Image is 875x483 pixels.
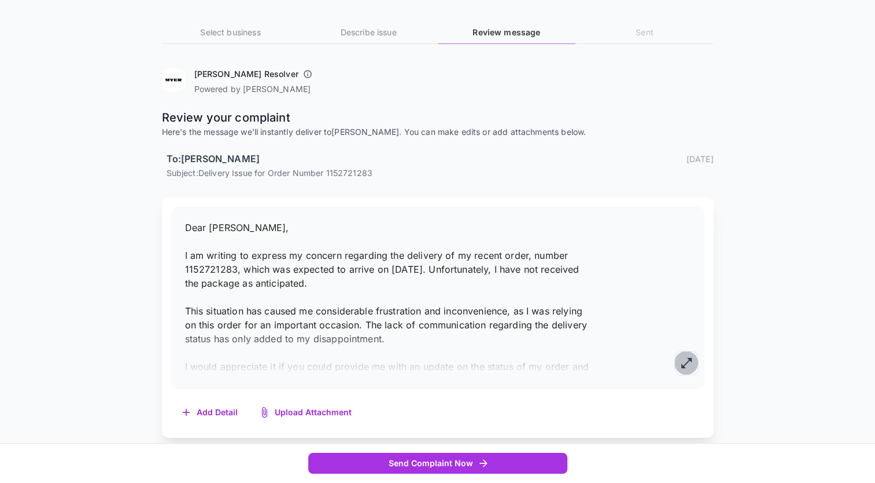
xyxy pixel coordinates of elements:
[686,153,714,165] p: [DATE]
[194,68,298,80] h6: [PERSON_NAME] Resolver
[167,152,260,167] h6: To: [PERSON_NAME]
[167,167,714,179] p: Subject: Delivery Issue for Order Number 1152721283
[162,126,714,138] p: Here's the message we'll instantly deliver to [PERSON_NAME] . You can make edits or add attachmen...
[249,401,363,425] button: Upload Attachment
[300,26,437,39] h6: Describe issue
[162,109,714,126] p: Review your complaint
[162,68,185,92] img: Myer
[575,26,713,39] h6: Sent
[188,375,197,386] span: ...
[185,222,589,386] span: Dear [PERSON_NAME], I am writing to express my concern regarding the delivery of my recent order,...
[162,26,300,39] h6: Select business
[194,83,317,95] p: Powered by [PERSON_NAME]
[438,26,575,39] h6: Review message
[171,401,249,425] button: Add Detail
[308,453,567,474] button: Send Complaint Now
